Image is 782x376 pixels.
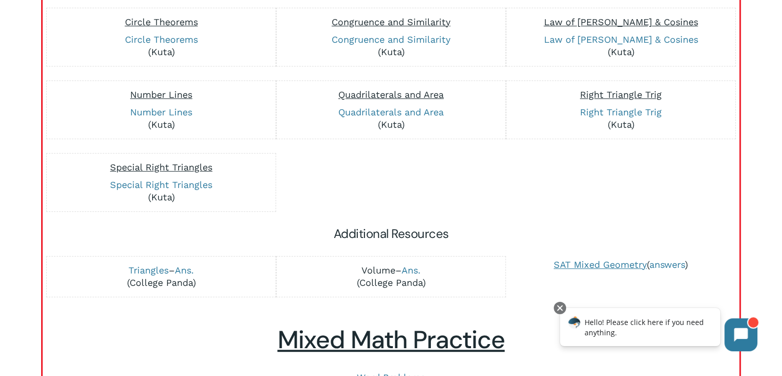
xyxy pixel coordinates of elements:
a: Volume [361,265,395,276]
a: answers [649,259,685,270]
span: Circle Theorems [125,16,198,27]
a: Law of [PERSON_NAME] & Cosines [543,34,698,45]
span: Special Right Triangles [110,162,212,173]
p: (Kuta) [52,106,270,131]
p: (Kuta) [282,33,500,58]
a: Ans. [175,265,194,276]
p: (Kuta) [512,33,730,58]
a: Right Triangle Trig [580,107,662,117]
a: Quadrilaterals and Area [338,107,444,117]
a: Circle Theorems [125,34,198,45]
u: Mixed Math Practice [278,323,505,356]
p: (Kuta) [512,106,730,131]
iframe: Chatbot [549,300,768,362]
p: (Kuta) [52,33,270,58]
a: Number Lines [130,107,192,117]
span: Right Triangle Trig [580,89,662,100]
p: (Kuta) [282,106,500,131]
p: ( ) [513,259,729,271]
span: Number Lines [130,89,192,100]
a: Ans. [402,265,421,276]
p: – (College Panda) [282,264,500,289]
p: – (College Panda) [52,264,270,289]
span: Quadrilaterals and Area [338,89,444,100]
a: Triangles [129,265,169,276]
h5: Additional Resources [53,226,729,242]
a: Special Right Triangles [110,179,212,190]
a: SAT Mixed Geometry [554,259,647,270]
span: Congruence and Similarity [332,16,450,27]
a: Congruence and Similarity [332,34,450,45]
p: (Kuta) [52,179,270,203]
span: Law of [PERSON_NAME] & Cosines [543,16,698,27]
